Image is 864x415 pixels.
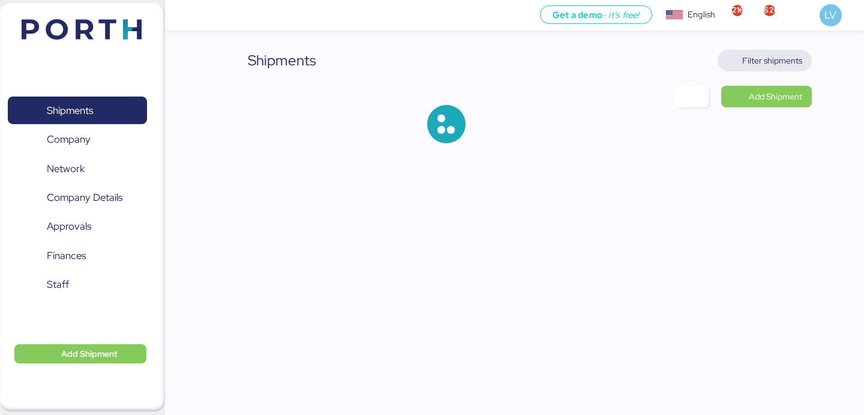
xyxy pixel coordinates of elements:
button: Filter shipments [718,50,812,71]
a: Shipments [8,97,147,124]
a: Company Details [8,184,147,212]
span: Approvals [47,218,91,235]
a: Finances [8,242,147,270]
button: Add Shipment [14,344,146,363]
span: Finances [47,247,86,264]
span: Filter shipments [742,53,802,68]
a: Approvals [8,213,147,240]
div: Shipments [248,50,316,71]
span: Staff [47,276,69,293]
span: Company [47,131,91,148]
span: Add Shipment [749,89,802,104]
span: Add Shipment [61,347,118,361]
a: Company [8,126,147,154]
span: LV [824,7,836,23]
a: Add Shipment [721,86,812,107]
a: Network [8,155,147,182]
button: Menu [172,5,193,26]
span: Shipments [47,102,93,119]
div: English [688,8,715,21]
a: Staff [8,271,147,299]
span: Network [47,160,85,178]
span: Company Details [47,189,122,206]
